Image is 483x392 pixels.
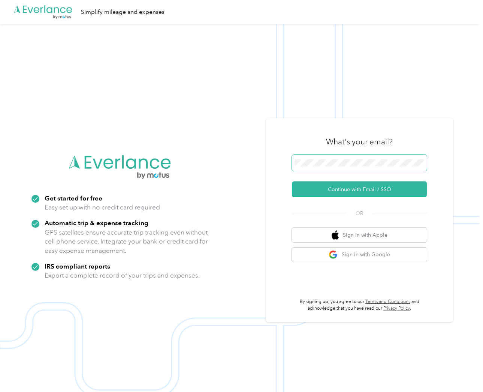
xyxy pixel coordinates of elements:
button: google logoSign in with Google [292,248,427,262]
p: Easy set up with no credit card required [45,203,160,212]
img: google logo [329,250,338,260]
p: GPS satellites ensure accurate trip tracking even without cell phone service. Integrate your bank... [45,228,208,255]
p: By signing up, you agree to our and acknowledge that you have read our . [292,298,427,312]
h3: What's your email? [326,137,393,147]
button: Continue with Email / SSO [292,181,427,197]
p: Export a complete record of your trips and expenses. [45,271,200,280]
button: apple logoSign in with Apple [292,228,427,242]
strong: IRS compliant reports [45,262,110,270]
span: OR [346,209,372,217]
div: Simplify mileage and expenses [81,7,164,17]
strong: Automatic trip & expense tracking [45,219,148,227]
strong: Get started for free [45,194,102,202]
a: Privacy Policy [383,306,410,311]
img: apple logo [332,230,339,240]
a: Terms and Conditions [365,299,410,304]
